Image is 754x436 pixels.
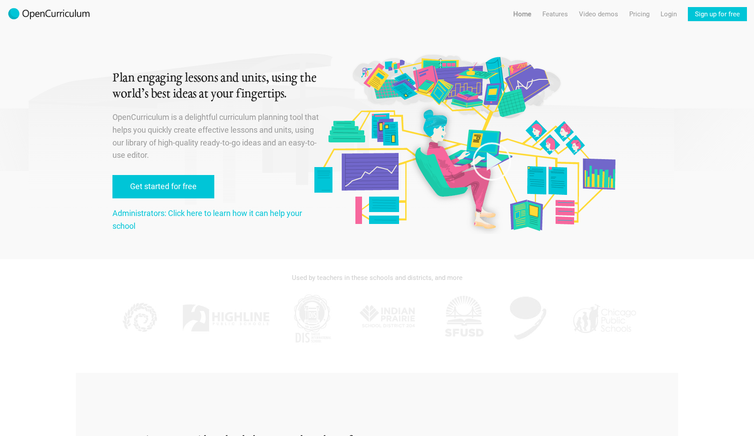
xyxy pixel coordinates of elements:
[629,7,649,21] a: Pricing
[571,292,637,345] img: CPS.jpg
[513,7,531,21] a: Home
[542,7,568,21] a: Features
[112,111,321,162] p: OpenCurriculum is a delightful curriculum planning tool that helps you quickly create effective l...
[311,53,618,234] img: Original illustration by Malisa Suchanya, Oakland, CA (malisasuchanya.com)
[112,209,302,231] a: Administrators: Click here to learn how it can help your school
[506,292,550,345] img: AGK.jpg
[355,292,421,345] img: IPSD.jpg
[7,7,91,21] img: 2017-logo-m.png
[182,292,270,345] img: Highline.jpg
[112,71,321,102] h1: Plan engaging lessons and units, using the world’s best ideas at your fingertips.
[290,292,334,345] img: DIS.jpg
[442,292,486,345] img: SFUSD.jpg
[579,7,618,21] a: Video demos
[112,268,642,287] div: Used by teachers in these schools and districts, and more
[117,292,161,345] img: KPPCS.jpg
[688,7,747,21] a: Sign up for free
[112,175,214,198] a: Get started for free
[661,7,677,21] a: Login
